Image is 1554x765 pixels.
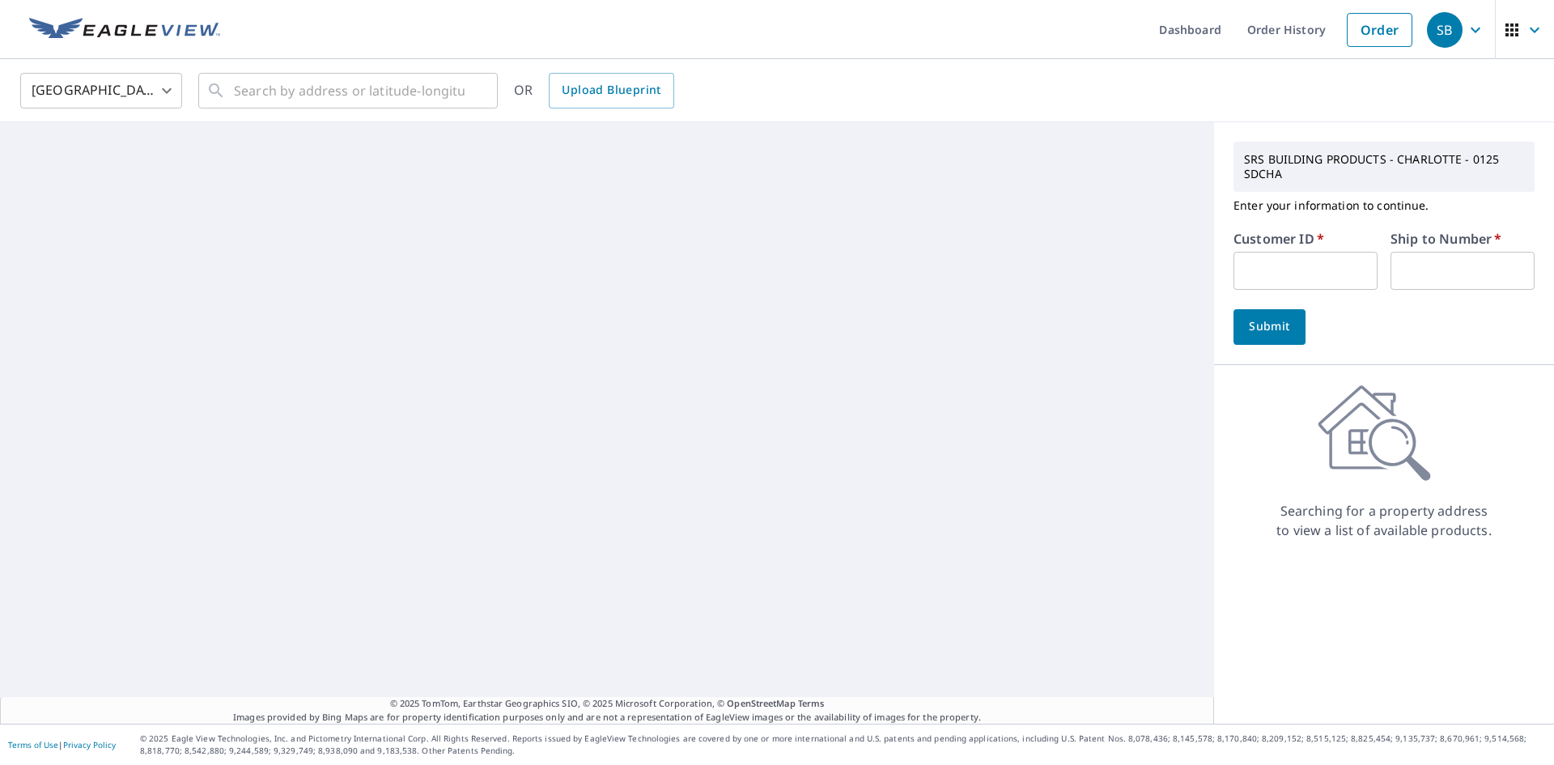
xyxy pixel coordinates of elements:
div: [GEOGRAPHIC_DATA] [20,68,182,113]
p: | [8,740,116,750]
img: EV Logo [29,18,220,42]
a: Upload Blueprint [549,73,673,108]
div: SB [1427,12,1463,48]
p: SRS BUILDING PRODUCTS - CHARLOTTE - 0125 SDCHA [1238,146,1531,188]
p: Searching for a property address to view a list of available products. [1276,501,1492,540]
a: OpenStreetMap [727,697,795,709]
span: Submit [1246,317,1293,337]
span: Upload Blueprint [562,80,660,100]
label: Customer ID [1233,232,1324,245]
span: © 2025 TomTom, Earthstar Geographics SIO, © 2025 Microsoft Corporation, © [390,697,825,711]
p: © 2025 Eagle View Technologies, Inc. and Pictometry International Corp. All Rights Reserved. Repo... [140,733,1546,757]
a: Privacy Policy [63,739,116,750]
p: Enter your information to continue. [1233,192,1535,219]
a: Order [1347,13,1412,47]
button: Submit [1233,309,1306,345]
a: Terms of Use [8,739,58,750]
a: Terms [798,697,825,709]
label: Ship to Number [1391,232,1501,245]
input: Search by address or latitude-longitude [234,68,465,113]
div: OR [514,73,674,108]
